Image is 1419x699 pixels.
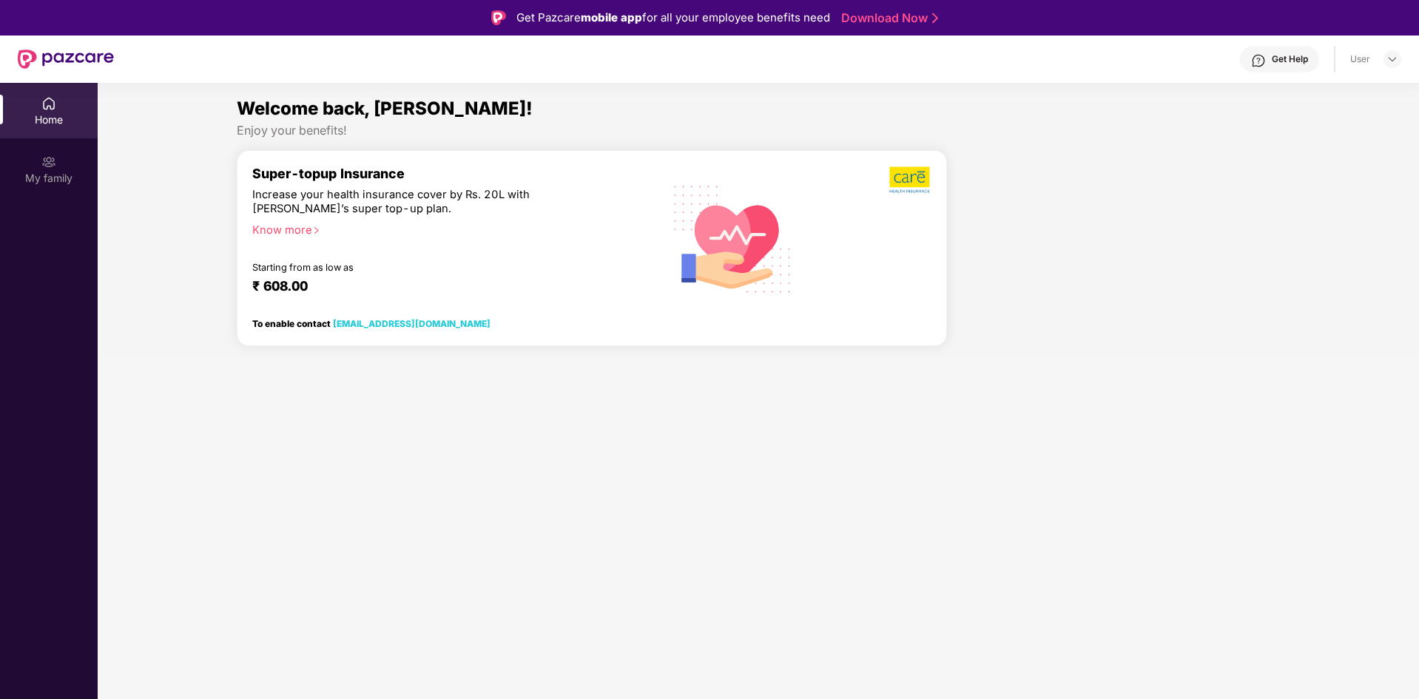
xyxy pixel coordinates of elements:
[237,98,533,119] span: Welcome back, [PERSON_NAME]!
[1350,53,1370,65] div: User
[252,262,586,272] div: Starting from as low as
[662,166,803,310] img: svg+xml;base64,PHN2ZyB4bWxucz0iaHR0cDovL3d3dy53My5vcmcvMjAwMC9zdmciIHhtbG5zOnhsaW5rPSJodHRwOi8vd3...
[1272,53,1308,65] div: Get Help
[491,10,506,25] img: Logo
[581,10,642,24] strong: mobile app
[932,10,938,26] img: Stroke
[333,318,491,329] a: [EMAIL_ADDRESS][DOMAIN_NAME]
[252,166,649,181] div: Super-topup Insurance
[18,50,114,69] img: New Pazcare Logo
[237,123,1281,138] div: Enjoy your benefits!
[516,9,830,27] div: Get Pazcare for all your employee benefits need
[41,155,56,169] img: svg+xml;base64,PHN2ZyB3aWR0aD0iMjAiIGhlaWdodD0iMjAiIHZpZXdCb3g9IjAgMCAyMCAyMCIgZmlsbD0ibm9uZSIgeG...
[252,278,634,296] div: ₹ 608.00
[1386,53,1398,65] img: svg+xml;base64,PHN2ZyBpZD0iRHJvcGRvd24tMzJ4MzIiIHhtbG5zPSJodHRwOi8vd3d3LnczLm9yZy8yMDAwL3N2ZyIgd2...
[1251,53,1266,68] img: svg+xml;base64,PHN2ZyBpZD0iSGVscC0zMngzMiIgeG1sbnM9Imh0dHA6Ly93d3cudzMub3JnLzIwMDAvc3ZnIiB3aWR0aD...
[252,318,491,328] div: To enable contact
[889,166,931,194] img: b5dec4f62d2307b9de63beb79f102df3.png
[312,226,320,234] span: right
[252,188,584,217] div: Increase your health insurance cover by Rs. 20L with [PERSON_NAME]’s super top-up plan.
[41,96,56,111] img: svg+xml;base64,PHN2ZyBpZD0iSG9tZSIgeG1sbnM9Imh0dHA6Ly93d3cudzMub3JnLzIwMDAvc3ZnIiB3aWR0aD0iMjAiIG...
[252,223,640,234] div: Know more
[841,10,934,26] a: Download Now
